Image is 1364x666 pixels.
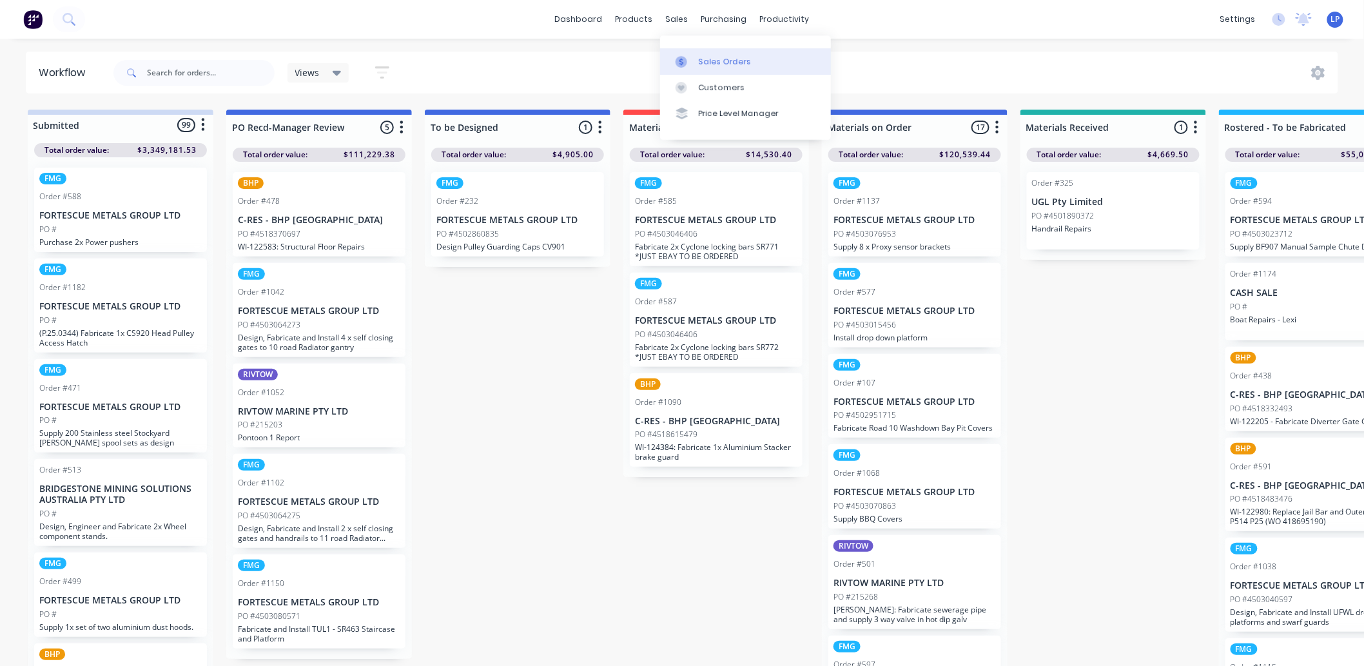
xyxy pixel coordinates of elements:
div: settings [1214,10,1262,29]
div: Order #501 [833,558,875,570]
div: Order #107 [833,377,875,389]
p: Supply 1x set of two aluminium dust hoods. [39,622,202,632]
p: PO #4503040597 [1231,594,1293,605]
div: FMGOrder #1137FORTESCUE METALS GROUP LTDPO #4503076953Supply 8 x Proxy sensor brackets [828,172,1001,257]
div: products [609,10,659,29]
div: Workflow [39,65,92,81]
div: FMG [1231,177,1258,189]
a: Sales Orders [660,48,831,74]
div: BHP [238,177,264,189]
span: Total order value: [1236,149,1300,161]
div: Order #1137 [833,195,880,207]
p: PO #4503046406 [635,228,697,240]
div: BHPOrder #1090C-RES - BHP [GEOGRAPHIC_DATA]PO #4518615479WI-124384: Fabricate 1x Aluminium Stacke... [630,373,803,467]
div: FMGOrder #577FORTESCUE METALS GROUP LTDPO #4503015456Install drop down platform [828,263,1001,348]
p: Fabricate Road 10 Washdown Bay Pit Covers [833,423,996,433]
div: FMGOrder #588FORTESCUE METALS GROUP LTDPO #Purchase 2x Power pushers [34,168,207,252]
p: Design, Fabricate and Install 4 x self closing gates to 10 road Radiator gantry [238,333,400,352]
p: PO #4518483476 [1231,493,1293,505]
p: PO #4503023712 [1231,228,1293,240]
div: FMGOrder #1042FORTESCUE METALS GROUP LTDPO #4503064273Design, Fabricate and Install 4 x self clos... [233,263,405,357]
p: Install drop down platform [833,333,996,342]
div: FMG [1231,643,1258,655]
span: Views [295,66,320,79]
p: FORTESCUE METALS GROUP LTD [238,306,400,317]
p: PO #4503080571 [238,611,300,622]
p: PO #4518332493 [1231,403,1293,415]
p: [PERSON_NAME]: Fabricate sewerage pipe and supply 3 way valve in hot dip galv [833,605,996,624]
div: Price Level Manager [699,108,779,119]
div: RIVTOW [833,540,873,552]
p: RIVTOW MARINE PTY LTD [238,406,400,417]
p: Design, Fabricate and Install 2 x self closing gates and handrails to 11 road Radiator gantry. [238,524,400,543]
p: PO # [1231,301,1248,313]
div: FMG [833,177,861,189]
p: PO # [39,508,57,520]
p: Pontoon 1 Report [238,433,400,442]
p: PO #4503076953 [833,228,896,240]
div: FMG [833,449,861,461]
span: $120,539.44 [939,149,991,161]
span: $4,669.50 [1148,149,1189,161]
p: FORTESCUE METALS GROUP LTD [833,487,996,498]
div: FMGOrder #1150FORTESCUE METALS GROUP LTDPO #4503080571Fabricate and Install TUL1 - SR463 Staircas... [233,554,405,649]
p: BRIDGESTONE MINING SOLUTIONS AUSTRALIA PTY LTD [39,484,202,505]
p: PO #215268 [833,591,878,603]
p: PO #4503046406 [635,329,697,340]
span: Total order value: [839,149,903,161]
div: FMGOrder #232FORTESCUE METALS GROUP LTDPO #4502860835Design Pulley Guarding Caps CV901 [431,172,604,257]
div: Order #1174 [1231,268,1277,280]
p: Design Pulley Guarding Caps CV901 [436,242,599,251]
p: PO # [39,315,57,326]
div: FMGOrder #107FORTESCUE METALS GROUP LTDPO #4502951715Fabricate Road 10 Washdown Bay Pit Covers [828,354,1001,438]
input: Search for orders... [147,60,275,86]
div: BHP [1231,443,1256,455]
div: sales [659,10,695,29]
div: FMG [39,364,66,376]
div: Order #1068 [833,467,880,479]
div: Order #325UGL Pty LimitedPO #4501890372Handrail Repairs [1027,172,1200,250]
p: FORTESCUE METALS GROUP LTD [833,306,996,317]
a: dashboard [549,10,609,29]
p: PO # [39,415,57,426]
div: BHP [635,378,661,390]
p: PO #215203 [238,419,282,431]
p: C-RES - BHP [GEOGRAPHIC_DATA] [635,416,797,427]
p: FORTESCUE METALS GROUP LTD [436,215,599,226]
p: FORTESCUE METALS GROUP LTD [39,210,202,221]
div: Order #1150 [238,578,284,589]
div: BHP [1231,352,1256,364]
span: $4,905.00 [552,149,594,161]
p: Handrail Repairs [1032,224,1194,233]
div: FMG [39,264,66,275]
span: Total order value: [1037,149,1102,161]
p: PO # [39,224,57,235]
div: FMG [1231,543,1258,554]
div: Sales Orders [699,56,752,68]
div: FMG [635,177,662,189]
p: WI-124384: Fabricate 1x Aluminium Stacker brake guard [635,442,797,462]
div: FMG [238,459,265,471]
p: PO #4518615479 [635,429,697,440]
div: Order #513BRIDGESTONE MINING SOLUTIONS AUSTRALIA PTY LTDPO #Design, Engineer and Fabricate 2x Whe... [34,459,207,546]
div: Order #585 [635,195,677,207]
p: PO # [39,609,57,620]
div: Order #513 [39,464,81,476]
p: (P.25.0344) Fabricate 1x CS920 Head Pulley Access Hatch [39,328,202,348]
p: FORTESCUE METALS GROUP LTD [238,597,400,608]
div: Order #587 [635,296,677,308]
p: FORTESCUE METALS GROUP LTD [39,301,202,312]
span: Total order value: [442,149,506,161]
div: Order #1182 [39,282,86,293]
div: Order #1102 [238,477,284,489]
p: C-RES - BHP [GEOGRAPHIC_DATA] [238,215,400,226]
div: Order #325 [1032,177,1074,189]
p: Supply 200 Stainless steel Stockyard [PERSON_NAME] spool sets as design [39,428,202,447]
p: FORTESCUE METALS GROUP LTD [635,215,797,226]
p: Fabricate 2x Cyclone locking bars SR771 *JUST EBAY TO BE ORDERED [635,242,797,261]
div: Order #594 [1231,195,1272,207]
div: purchasing [695,10,754,29]
p: Supply BBQ Covers [833,514,996,524]
p: FORTESCUE METALS GROUP LTD [635,315,797,326]
div: FMGOrder #499FORTESCUE METALS GROUP LTDPO #Supply 1x set of two aluminium dust hoods. [34,553,207,637]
